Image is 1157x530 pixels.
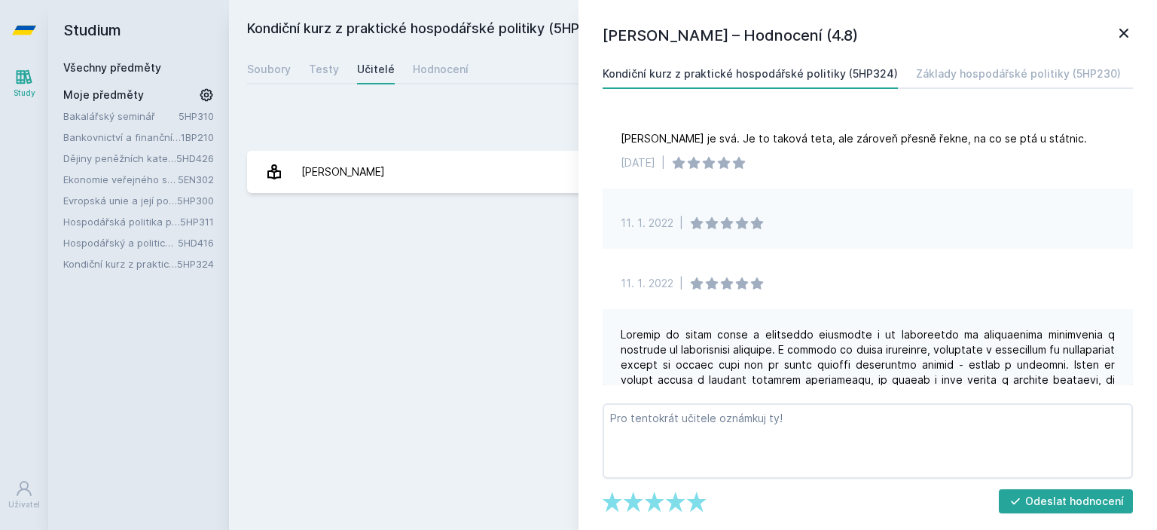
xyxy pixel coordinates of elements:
[8,499,40,510] div: Uživatel
[413,54,469,84] a: Hodnocení
[63,87,144,103] span: Moje předměty
[180,216,214,228] a: 5HP311
[301,157,385,187] div: [PERSON_NAME]
[63,130,181,145] a: Bankovnictví a finanční instituce
[181,131,214,143] a: 1BP210
[14,87,35,99] div: Study
[621,131,1087,146] div: [PERSON_NAME] je svá. Je to taková teta, ale zároveň přesně řekne, na co se ptá u státnic.
[63,214,180,229] a: Hospodářská politika pro země bohaté na přírodní zdroje
[247,54,291,84] a: Soubory
[63,61,161,74] a: Všechny předměty
[247,151,1139,193] a: [PERSON_NAME] 4 hodnocení 4.8
[357,54,395,84] a: Učitelé
[63,172,178,187] a: Ekonomie veřejného sektoru
[63,193,177,208] a: Evropská unie a její politiky
[178,173,214,185] a: 5EN302
[413,62,469,77] div: Hodnocení
[247,18,966,42] h2: Kondiční kurz z praktické hospodářské politiky (5HP324)
[179,110,214,122] a: 5HP310
[621,155,655,170] div: [DATE]
[661,155,665,170] div: |
[3,472,45,518] a: Uživatel
[357,62,395,77] div: Učitelé
[178,237,214,249] a: 5HD416
[177,195,214,207] a: 5HP300
[176,152,214,164] a: 5HD426
[247,62,291,77] div: Soubory
[309,62,339,77] div: Testy
[63,151,176,166] a: Dějiny peněžních kategorií a institucí
[177,258,214,270] a: 5HP324
[63,256,177,271] a: Kondiční kurz z praktické hospodářské politiky
[63,235,178,250] a: Hospodářský a politický vývoj Evropy ve 20.století
[3,60,45,106] a: Study
[63,109,179,124] a: Bakalářský seminář
[309,54,339,84] a: Testy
